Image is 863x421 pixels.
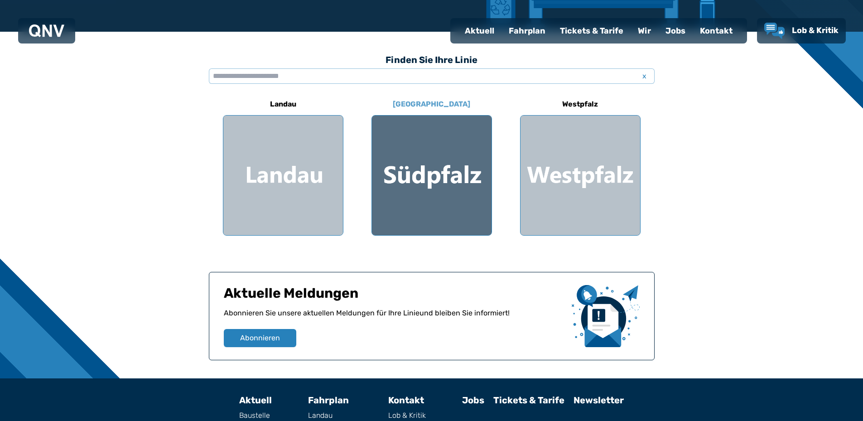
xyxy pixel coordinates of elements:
a: Jobs [462,395,484,406]
a: QNV Logo [29,22,64,40]
span: Abonnieren [240,333,280,344]
a: Aktuell [458,19,501,43]
a: Lob & Kritik [764,23,839,39]
a: Kontakt [388,395,424,406]
a: Westpfalz Region Westpfalz [520,93,641,236]
span: Lob & Kritik [792,25,839,35]
h3: Finden Sie Ihre Linie [209,50,655,70]
a: Jobs [658,19,693,43]
img: QNV Logo [29,24,64,37]
a: Newsletter [574,395,624,406]
a: Wir [631,19,658,43]
a: Aktuell [239,395,272,406]
a: [GEOGRAPHIC_DATA] Region Südpfalz [371,93,492,236]
a: Fahrplan [501,19,553,43]
h6: Westpfalz [559,97,602,111]
a: Fahrplan [308,395,349,406]
img: newsletter [572,285,640,347]
span: x [638,71,651,82]
a: Landau Region Landau [223,93,343,236]
h6: [GEOGRAPHIC_DATA] [389,97,474,111]
a: Tickets & Tarife [553,19,631,43]
a: Kontakt [693,19,740,43]
a: Baustelle [239,412,299,419]
h6: Landau [266,97,300,111]
a: Tickets & Tarife [493,395,564,406]
h1: Aktuelle Meldungen [224,285,564,308]
p: Abonnieren Sie unsere aktuellen Meldungen für Ihre Linie und bleiben Sie informiert! [224,308,564,329]
a: Landau [308,412,379,419]
button: Abonnieren [224,329,296,347]
a: Lob & Kritik [388,412,453,419]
